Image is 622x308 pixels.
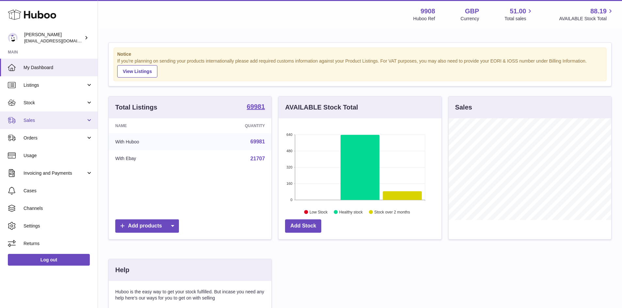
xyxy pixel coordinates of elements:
[339,210,363,214] text: Healthy stock
[24,241,93,247] span: Returns
[109,150,195,167] td: With Ebay
[24,65,93,71] span: My Dashboard
[590,7,607,16] span: 88.19
[310,210,328,214] text: Low Stock
[375,210,410,214] text: Stock over 2 months
[504,7,534,22] a: 51.00 Total sales
[421,7,435,16] strong: 9908
[413,16,435,22] div: Huboo Ref
[24,38,96,43] span: [EMAIL_ADDRESS][DOMAIN_NAME]
[286,165,292,169] text: 320
[115,219,179,233] a: Add products
[24,32,83,44] div: [PERSON_NAME]
[115,266,129,274] h3: Help
[24,170,86,176] span: Invoicing and Payments
[115,103,157,112] h3: Total Listings
[24,117,86,124] span: Sales
[24,205,93,212] span: Channels
[109,118,195,133] th: Name
[195,118,271,133] th: Quantity
[247,103,265,111] a: 69981
[286,133,292,137] text: 640
[24,188,93,194] span: Cases
[247,103,265,110] strong: 69981
[559,16,614,22] span: AVAILABLE Stock Total
[286,149,292,153] text: 480
[285,103,358,112] h3: AVAILABLE Stock Total
[8,33,18,43] img: tbcollectables@hotmail.co.uk
[285,219,321,233] a: Add Stock
[8,254,90,266] a: Log out
[115,289,265,301] p: Huboo is the easy way to get your stock fulfilled. But incase you need any help here's our ways f...
[510,7,526,16] span: 51.00
[286,182,292,185] text: 160
[455,103,472,112] h3: Sales
[465,7,479,16] strong: GBP
[504,16,534,22] span: Total sales
[117,58,603,78] div: If you're planning on sending your products internationally please add required customs informati...
[24,82,86,88] span: Listings
[117,51,603,57] strong: Notice
[250,139,265,144] a: 69981
[117,65,157,78] a: View Listings
[291,198,293,202] text: 0
[24,135,86,141] span: Orders
[24,223,93,229] span: Settings
[461,16,479,22] div: Currency
[24,153,93,159] span: Usage
[559,7,614,22] a: 88.19 AVAILABLE Stock Total
[109,133,195,150] td: With Huboo
[250,156,265,161] a: 21707
[24,100,86,106] span: Stock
